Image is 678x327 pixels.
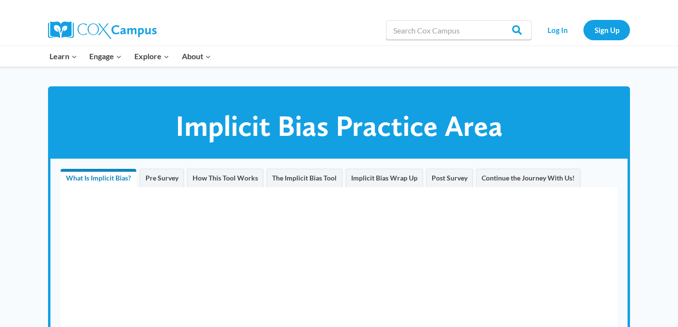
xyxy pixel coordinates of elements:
[60,168,137,188] a: What Is Implicit Bias?
[482,174,575,182] span: Continue the Journey With Us!
[176,108,503,143] span: Implicit Bias Practice Area
[272,174,337,182] span: The Implicit Bias Tool
[134,50,169,63] span: Explore
[66,174,131,182] span: What Is Implicit Bias?
[182,50,211,63] span: About
[432,174,468,182] span: Post Survey
[351,174,418,182] span: Implicit Bias Wrap Up
[187,168,264,188] a: How This Tool Works
[48,21,157,39] img: Cox Campus
[386,20,532,40] input: Search Cox Campus
[43,46,217,66] nav: Primary Navigation
[139,168,184,188] a: Pre Survey
[476,168,581,188] a: Continue the Journey With Us!
[49,50,77,63] span: Learn
[583,20,630,40] a: Sign Up
[536,20,630,40] nav: Secondary Navigation
[426,168,473,188] a: Post Survey
[266,168,342,188] a: The Implicit Bias Tool
[345,168,423,188] a: Implicit Bias Wrap Up
[193,174,258,182] span: How This Tool Works
[536,20,579,40] a: Log In
[145,174,178,182] span: Pre Survey
[89,50,122,63] span: Engage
